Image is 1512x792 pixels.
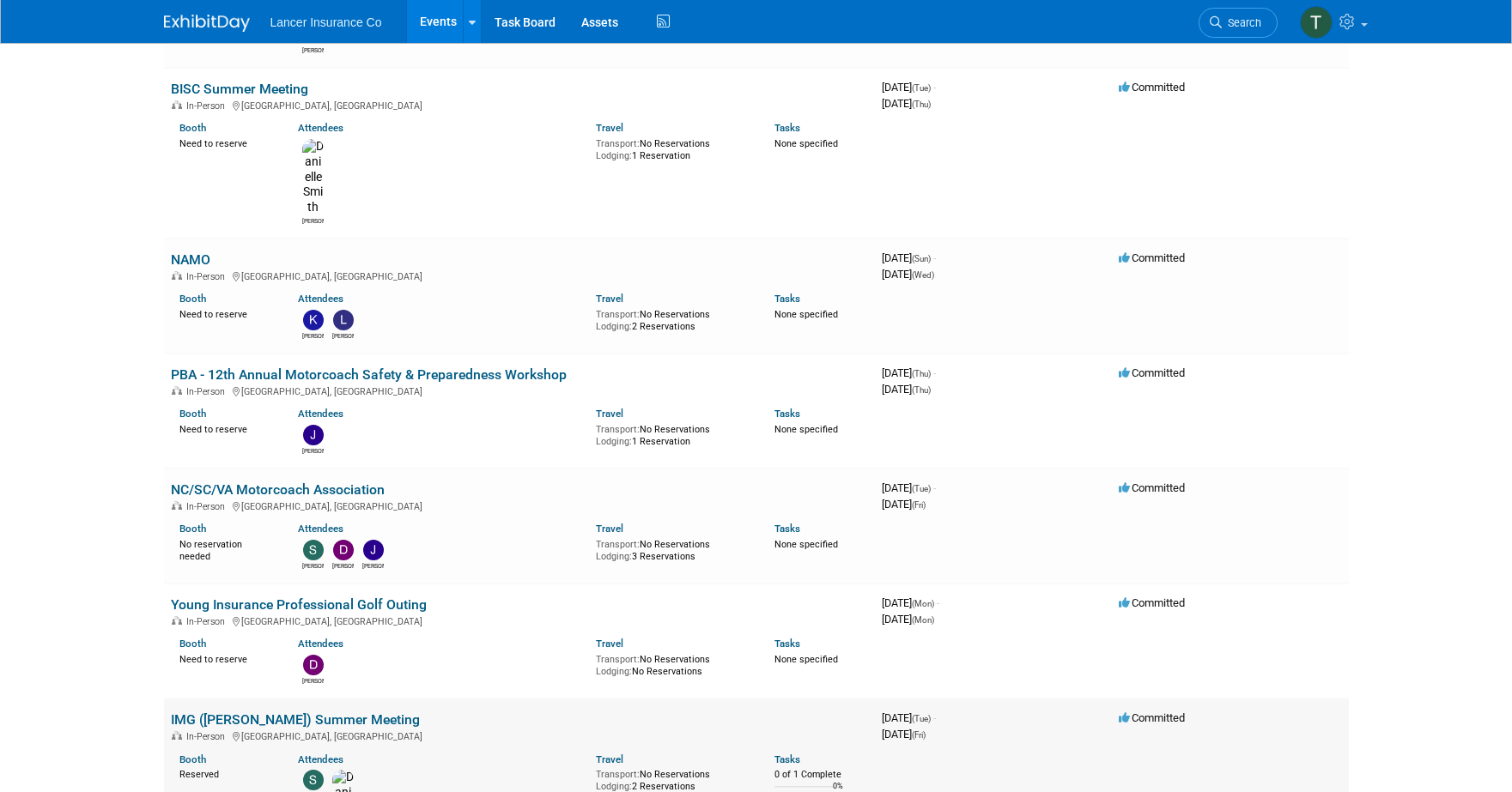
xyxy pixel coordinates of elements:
[912,100,931,109] span: (Thu)
[774,122,800,134] a: Tasks
[774,293,800,305] a: Tasks
[172,386,182,395] img: In-Person Event
[333,310,354,330] img: Leslie Neverson-Drake
[774,408,800,420] a: Tasks
[882,613,934,626] span: [DATE]
[882,481,936,494] span: [DATE]
[179,638,206,650] a: Booth
[186,501,230,512] span: In-Person
[912,500,926,510] span: (Fri)
[596,138,640,149] span: Transport:
[596,769,640,780] span: Transport:
[912,254,931,263] span: (Sun)
[596,122,623,134] a: Travel
[179,650,273,666] div: Need to reserve
[171,614,868,627] div: [GEOGRAPHIC_DATA], [GEOGRAPHIC_DATA]
[172,100,182,109] img: In-Person Event
[596,765,749,792] div: No Reservations 2 Reservations
[596,523,623,535] a: Travel
[172,501,182,510] img: In-Person Event
[186,616,230,627] span: In-Person
[912,714,931,723] span: (Tue)
[882,728,926,741] span: [DATE]
[302,445,324,456] div: John Burgan
[596,654,640,665] span: Transport:
[1300,6,1333,39] img: Terrence Forrest
[933,366,936,379] span: -
[596,551,632,562] span: Lodging:
[1119,81,1185,94] span: Committed
[179,765,273,781] div: Reserved
[912,730,926,740] span: (Fri)
[179,523,206,535] a: Booth
[362,560,384,571] div: Jeff Marley
[596,535,749,562] div: No Reservations 3 Reservations
[302,215,324,226] div: Danielle Smith
[596,309,640,320] span: Transport:
[596,420,749,447] div: No Reservations 1 Reservation
[882,711,936,724] span: [DATE]
[596,436,632,447] span: Lodging:
[912,599,934,608] span: (Mon)
[933,481,936,494] span: -
[912,369,931,378] span: (Thu)
[303,655,324,675] img: Dennis Kelly
[186,100,230,112] span: In-Person
[882,251,936,264] span: [DATE]
[596,638,623,650] a: Travel
[179,293,206,305] a: Booth
[186,271,230,282] span: In-Person
[179,135,273,150] div: Need to reserve
[303,540,324,560] img: Steven O'Shea
[172,271,182,280] img: In-Person Event
[171,711,420,728] a: IMG ([PERSON_NAME]) Summer Meeting
[1119,366,1185,379] span: Committed
[937,596,939,609] span: -
[774,539,838,550] span: None specified
[882,366,936,379] span: [DATE]
[179,305,273,321] div: Need to reserve
[596,321,632,332] span: Lodging:
[912,484,931,493] span: (Tue)
[1119,251,1185,264] span: Committed
[596,293,623,305] a: Travel
[596,424,640,435] span: Transport:
[912,83,931,93] span: (Tue)
[172,616,182,625] img: In-Person Event
[596,753,623,765] a: Travel
[596,650,749,677] div: No Reservations No Reservations
[774,309,838,320] span: None specified
[171,269,868,282] div: [GEOGRAPHIC_DATA], [GEOGRAPHIC_DATA]
[882,498,926,511] span: [DATE]
[333,540,354,560] img: Dennis Kelly
[172,731,182,740] img: In-Person Event
[179,535,273,562] div: No reservation needed
[303,310,324,330] img: Kimberlee Bissegger
[303,770,324,790] img: Steven O'Shea
[179,122,206,134] a: Booth
[303,425,324,445] img: John Burgan
[774,424,838,435] span: None specified
[171,98,868,112] div: [GEOGRAPHIC_DATA], [GEOGRAPHIC_DATA]
[596,539,640,550] span: Transport:
[171,81,308,97] a: BISC Summer Meeting
[302,675,324,686] div: Dennis Kelly
[596,666,632,677] span: Lodging:
[302,139,324,215] img: Danielle Smith
[171,366,567,383] a: PBA - 12th Annual Motorcoach Safety & Preparedness Workshop
[298,408,343,420] a: Attendees
[774,654,838,665] span: None specified
[179,408,206,420] a: Booth
[882,596,939,609] span: [DATE]
[171,596,427,613] a: Young Insurance Professional Golf Outing
[171,251,210,268] a: NAMO
[774,523,800,535] a: Tasks
[298,122,343,134] a: Attendees
[332,560,354,571] div: Dennis Kelly
[298,523,343,535] a: Attendees
[882,268,934,281] span: [DATE]
[363,540,384,560] img: Jeff Marley
[164,15,250,32] img: ExhibitDay
[596,408,623,420] a: Travel
[596,135,749,161] div: No Reservations 1 Reservation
